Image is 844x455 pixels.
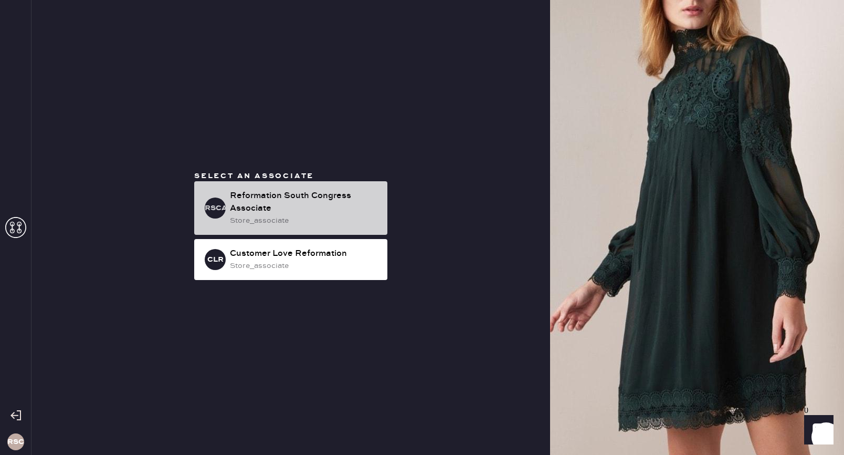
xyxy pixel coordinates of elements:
[230,190,379,215] div: Reformation South Congress Associate
[207,256,224,263] h3: CLR
[194,171,314,181] span: Select an associate
[7,438,24,446] h3: RSC
[230,215,379,226] div: store_associate
[205,204,226,212] h3: RSCA
[794,408,839,453] iframe: Front Chat
[230,260,379,272] div: store_associate
[230,247,379,260] div: Customer Love Reformation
